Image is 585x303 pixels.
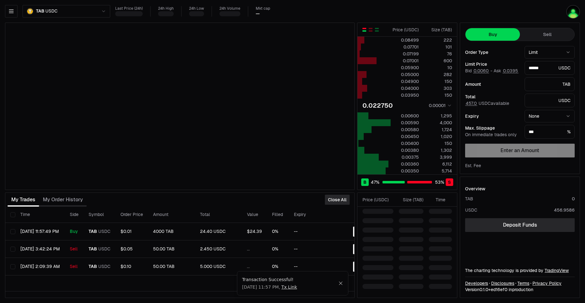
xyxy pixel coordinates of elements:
div: 24.40 USDC [200,229,237,234]
span: $0.05 [121,246,133,252]
img: TAB.png [27,8,33,15]
div: 0.00450 [391,133,419,140]
div: USDC [465,207,477,213]
div: Time [429,197,445,203]
div: Size ( TAB ) [424,27,452,33]
button: 457.0 [465,101,477,106]
div: 0% [272,246,284,252]
button: Close [353,244,371,254]
th: Value [242,207,267,223]
div: 0.04900 [391,78,419,85]
a: Privacy Policy [532,280,562,286]
img: utf8 [566,5,580,19]
time: [DATE] 3:42:24 PM [20,246,60,252]
div: 101 [424,44,452,50]
div: 600 [424,58,452,64]
a: TradingView [545,268,569,273]
div: 0.07701 [391,44,419,50]
td: -- [289,240,331,258]
div: Order Type [465,50,520,54]
th: Time [15,207,65,223]
div: 5,714 [424,168,452,174]
button: My Trades [8,193,39,206]
div: 50.00 TAB [153,264,190,270]
div: 0.04000 [391,85,419,91]
div: Mkt cap [256,6,270,11]
button: Buy [465,28,520,41]
div: Version 0.1.0 + in production [465,286,575,293]
div: USDC [525,94,575,107]
div: 24h Low [189,6,204,11]
div: Limit Price [465,62,520,66]
div: 0% [272,229,284,234]
div: ... [247,264,262,270]
div: 0.00375 [391,154,419,160]
th: Order Price [115,207,148,223]
th: Side [65,207,84,223]
div: 24h High [158,6,174,11]
div: Overview [465,186,485,192]
span: ed16ef08357c4fac6bcb8550235135a1bae36155 [491,287,507,292]
div: 0.00590 [391,120,419,126]
th: Total [195,207,242,223]
span: USDC available [465,100,509,106]
div: 0 [572,196,575,202]
div: 0.08499 [391,37,419,43]
div: Price ( USDC ) [362,197,393,203]
div: 0.07199 [391,51,419,57]
div: Sell [70,264,79,270]
span: USDC [98,229,110,234]
div: 303 [424,85,452,91]
button: My Order History [39,193,87,206]
div: Buy [70,229,79,234]
div: 2.450 USDC [200,246,237,252]
div: Size ( TAB ) [399,197,423,203]
div: 456.9586 [554,207,575,213]
div: 4000 TAB [153,229,190,234]
div: 150 [424,140,452,146]
div: USDC [525,61,575,75]
button: 0.00001 [427,102,452,109]
time: [DATE] 2:09:39 AM [20,264,60,269]
span: USDC [98,264,110,270]
span: S [448,179,451,185]
span: TAB [36,8,44,14]
div: 0.022750 [362,101,393,110]
div: 0.00400 [391,140,419,146]
th: Filled [267,207,289,223]
div: Total [465,95,520,99]
div: TAB [525,77,575,91]
button: Select row [10,229,15,234]
div: Price ( USDC ) [391,27,419,33]
div: 0.07001 [391,58,419,64]
span: 53 % [435,179,444,185]
a: Developers [465,280,488,286]
div: ... [247,246,262,252]
div: Sell [70,246,79,252]
span: TAB [89,229,97,234]
time: [DATE] 11:57:49 PM [20,229,59,234]
span: 47 % [371,179,379,185]
div: Last Price (24h) [115,6,143,11]
div: The charting technology is provided by [465,267,575,274]
th: Amount [148,207,195,223]
span: USDC [45,8,57,14]
div: 150 [424,78,452,85]
div: 5.000 USDC [200,264,237,270]
div: 6,112 [424,161,452,167]
button: Close [353,227,371,237]
button: Close [353,262,371,272]
span: Bid - [465,68,492,74]
div: 282 [424,71,452,78]
span: USDC [98,246,110,252]
button: Limit [525,46,575,59]
div: — [256,11,260,17]
div: 150 [424,92,452,98]
div: 1,724 [424,126,452,133]
div: 0.00600 [391,113,419,119]
div: 4,000 [424,120,452,126]
div: 0.03950 [391,92,419,98]
div: 222 [424,37,452,43]
button: 0.0395 [502,68,519,73]
button: Close All [325,195,350,205]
